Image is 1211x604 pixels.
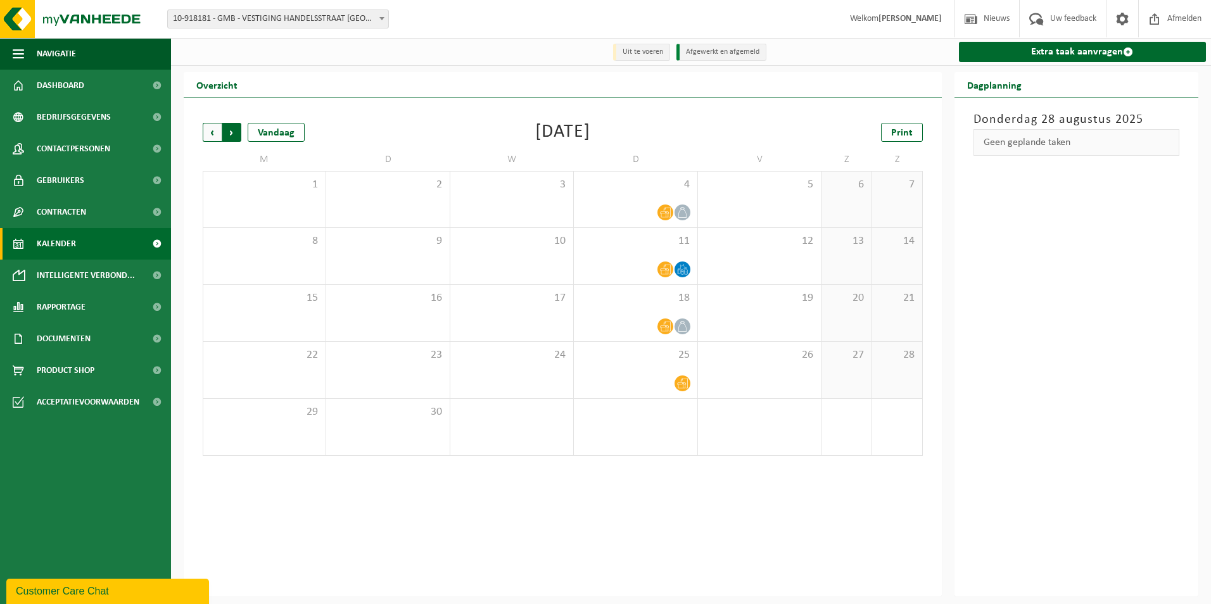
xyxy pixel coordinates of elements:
[457,348,567,362] span: 24
[203,148,326,171] td: M
[222,123,241,142] span: Volgende
[37,323,91,355] span: Documenten
[37,165,84,196] span: Gebruikers
[704,291,815,305] span: 19
[457,291,567,305] span: 17
[704,178,815,192] span: 5
[457,178,567,192] span: 3
[828,234,865,248] span: 13
[450,148,574,171] td: W
[973,110,1180,129] h3: Donderdag 28 augustus 2025
[973,129,1180,156] div: Geen geplande taken
[821,148,872,171] td: Z
[210,234,319,248] span: 8
[168,10,388,28] span: 10-918181 - GMB - VESTIGING HANDELSSTRAAT VEURNE - VEURNE
[326,148,450,171] td: D
[37,101,111,133] span: Bedrijfsgegevens
[828,178,865,192] span: 6
[167,9,389,28] span: 10-918181 - GMB - VESTIGING HANDELSSTRAAT VEURNE - VEURNE
[878,234,916,248] span: 14
[954,72,1034,97] h2: Dagplanning
[580,291,690,305] span: 18
[891,128,913,138] span: Print
[210,405,319,419] span: 29
[878,178,916,192] span: 7
[333,405,443,419] span: 30
[37,133,110,165] span: Contactpersonen
[333,348,443,362] span: 23
[37,196,86,228] span: Contracten
[828,291,865,305] span: 20
[37,291,86,323] span: Rapportage
[37,260,135,291] span: Intelligente verbond...
[878,291,916,305] span: 21
[878,348,916,362] span: 28
[580,178,690,192] span: 4
[828,348,865,362] span: 27
[210,291,319,305] span: 15
[676,44,766,61] li: Afgewerkt en afgemeld
[881,123,923,142] a: Print
[6,576,212,604] iframe: chat widget
[333,178,443,192] span: 2
[333,291,443,305] span: 16
[184,72,250,97] h2: Overzicht
[37,38,76,70] span: Navigatie
[37,70,84,101] span: Dashboard
[580,348,690,362] span: 25
[580,234,690,248] span: 11
[872,148,923,171] td: Z
[333,234,443,248] span: 9
[210,348,319,362] span: 22
[698,148,821,171] td: V
[203,123,222,142] span: Vorige
[210,178,319,192] span: 1
[37,228,76,260] span: Kalender
[457,234,567,248] span: 10
[535,123,590,142] div: [DATE]
[37,386,139,418] span: Acceptatievoorwaarden
[704,234,815,248] span: 12
[574,148,697,171] td: D
[37,355,94,386] span: Product Shop
[704,348,815,362] span: 26
[878,14,942,23] strong: [PERSON_NAME]
[959,42,1207,62] a: Extra taak aanvragen
[613,44,670,61] li: Uit te voeren
[248,123,305,142] div: Vandaag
